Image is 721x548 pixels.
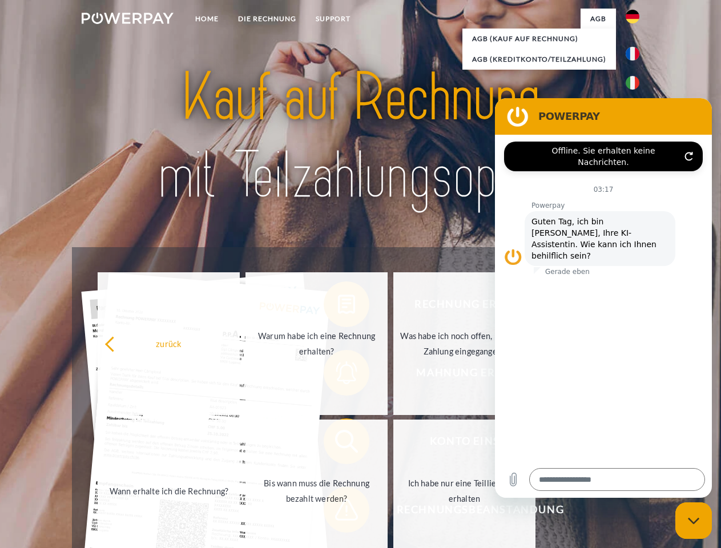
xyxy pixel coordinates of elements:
[495,98,712,498] iframe: Messaging-Fenster
[252,328,381,359] div: Warum habe ich eine Rechnung erhalten?
[581,9,616,29] a: agb
[626,47,639,61] img: fr
[462,49,616,70] a: AGB (Kreditkonto/Teilzahlung)
[675,502,712,539] iframe: Schaltfläche zum Öffnen des Messaging-Fensters; Konversation läuft
[228,9,306,29] a: DIE RECHNUNG
[104,483,233,498] div: Wann erhalte ich die Rechnung?
[104,336,233,351] div: zurück
[393,272,535,415] a: Was habe ich noch offen, ist meine Zahlung eingegangen?
[82,13,174,24] img: logo-powerpay-white.svg
[400,476,529,506] div: Ich habe nur eine Teillieferung erhalten
[252,476,381,506] div: Bis wann muss die Rechnung bezahlt werden?
[626,10,639,23] img: de
[400,328,529,359] div: Was habe ich noch offen, ist meine Zahlung eingegangen?
[186,9,228,29] a: Home
[462,29,616,49] a: AGB (Kauf auf Rechnung)
[626,76,639,90] img: it
[109,55,612,219] img: title-powerpay_de.svg
[306,9,360,29] a: SUPPORT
